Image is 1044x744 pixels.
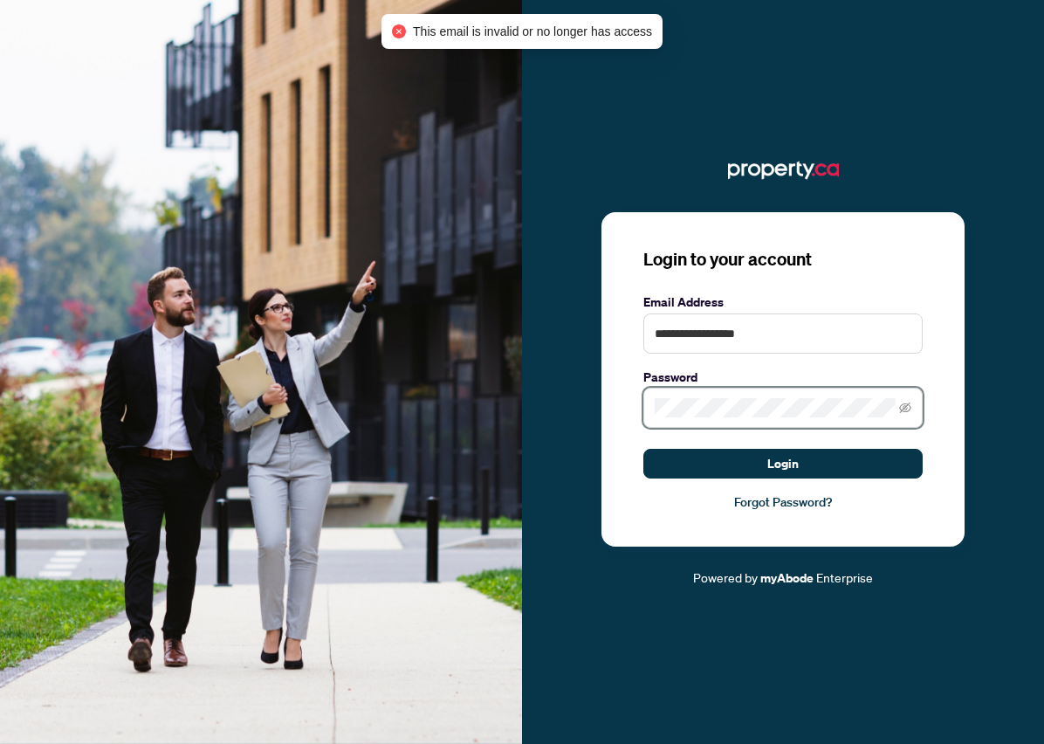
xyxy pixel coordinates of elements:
[643,368,923,387] label: Password
[728,156,839,184] img: ma-logo
[643,493,923,512] a: Forgot Password?
[899,402,911,414] span: eye-invisible
[643,293,923,312] label: Email Address
[413,22,652,41] span: This email is invalid or no longer has access
[760,568,814,588] a: myAbode
[816,569,873,585] span: Enterprise
[643,247,923,272] h3: Login to your account
[693,569,758,585] span: Powered by
[392,24,406,38] span: close-circle
[643,449,923,479] button: Login
[767,450,799,478] span: Login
